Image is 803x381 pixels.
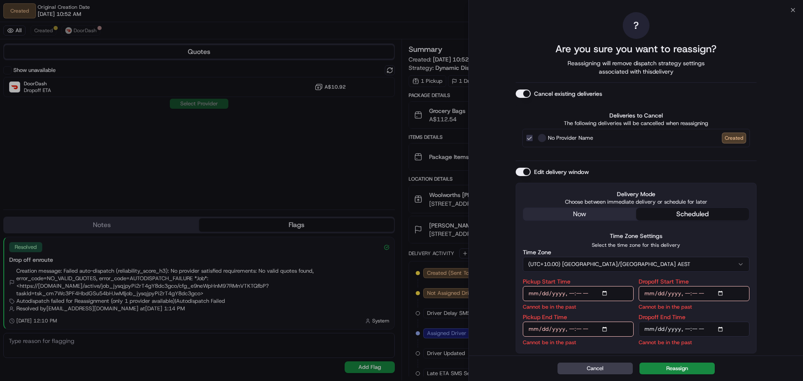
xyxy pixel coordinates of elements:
[8,8,25,25] img: Nash
[555,42,716,56] h2: Are you sure you want to reassign?
[83,142,101,148] span: Pylon
[22,54,138,63] input: Clear
[523,242,749,248] p: Select the time zone for this delivery
[28,80,137,88] div: Start new chat
[557,363,633,374] button: Cancel
[8,122,15,129] div: 📗
[5,118,67,133] a: 📗Knowledge Base
[142,82,152,92] button: Start new chat
[8,80,23,95] img: 1736555255976-a54dd68f-1ca7-489b-9aae-adbdc363a1c4
[623,12,650,39] div: ?
[523,198,749,206] p: Choose between immediate delivery or schedule for later
[523,279,570,284] label: Pickup Start Time
[534,89,602,98] label: Cancel existing deliveries
[67,118,138,133] a: 💻API Documentation
[534,168,589,176] label: Edit delivery window
[522,120,750,127] p: The following deliveries will be cancelled when reassigning
[639,363,715,374] button: Reassign
[523,208,636,220] button: now
[79,121,134,130] span: API Documentation
[523,338,576,346] p: Cannot be in the past
[636,208,749,220] button: scheduled
[639,303,692,311] p: Cannot be in the past
[523,314,567,320] label: Pickup End Time
[639,314,685,320] label: Dropoff End Time
[523,249,551,255] label: Time Zone
[556,59,716,76] span: Reassigning will remove dispatch strategy settings associated with this delivery
[59,141,101,148] a: Powered byPylon
[17,121,64,130] span: Knowledge Base
[639,279,689,284] label: Dropoff Start Time
[639,338,692,346] p: Cannot be in the past
[523,190,749,198] label: Delivery Mode
[610,232,662,240] label: Time Zone Settings
[71,122,77,129] div: 💻
[28,88,106,95] div: We're available if you need us!
[8,33,152,47] p: Welcome 👋
[522,111,750,120] label: Deliveries to Cancel
[548,134,593,142] span: No Provider Name
[523,303,576,311] p: Cannot be in the past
